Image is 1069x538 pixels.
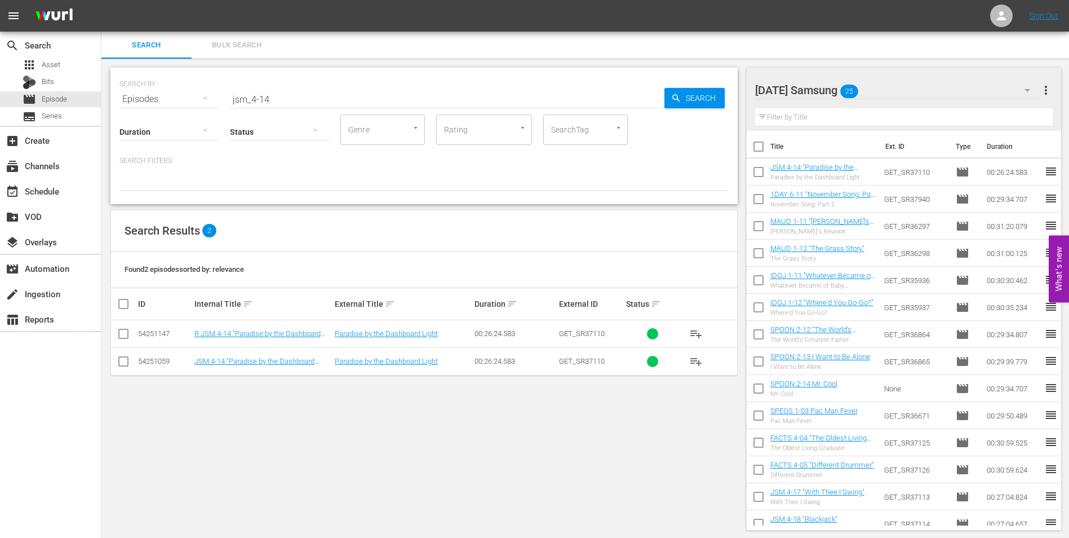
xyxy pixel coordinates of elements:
[42,76,54,87] span: Bits
[6,185,19,199] span: Schedule
[880,483,951,510] td: GET_SR37113
[507,299,517,309] span: sort
[880,267,951,294] td: GET_SR35936
[1044,300,1058,314] span: reorder
[474,329,555,338] div: 00:26:24.583
[770,417,858,425] div: Pac Man Fever
[770,131,879,162] th: Title
[1044,354,1058,368] span: reorder
[982,456,1044,483] td: 00:30:59.624
[202,224,216,237] span: 2
[770,352,870,361] a: SPOON 2-13 I Want to Be Alone
[559,329,605,338] span: GET_SR37110
[770,471,874,479] div: Different Drummer
[651,299,661,309] span: sort
[42,59,60,70] span: Asset
[119,83,219,115] div: Episodes
[956,192,969,206] span: Episode
[1044,192,1058,205] span: reorder
[770,217,874,234] a: MAUD 1-11 "[PERSON_NAME]'s Reunion"
[770,244,864,253] a: MAUD 1-12 "The Grass Story"
[194,329,325,346] a: R JSM 4-14 "Paradise by the Dashboard Light"
[6,210,19,224] span: VOD
[770,282,876,289] div: Whatever Became of Baby [PERSON_NAME]?
[770,488,864,496] a: JSM 4-17 "With Thee I Swing"
[770,499,864,506] div: With Thee I Swing
[982,240,1044,267] td: 00:31:00.125
[956,463,969,477] span: Episode
[42,94,67,105] span: Episode
[23,110,36,124] span: Series
[982,158,1044,186] td: 00:26:24.583
[770,228,876,235] div: [PERSON_NAME]'s Reunion
[1029,11,1058,20] a: Sign Out
[689,355,703,368] span: playlist_add
[982,429,1044,456] td: 00:30:59.525
[138,299,191,308] div: ID
[385,299,395,309] span: sort
[755,74,1041,106] div: [DATE] Samsung
[682,320,709,347] button: playlist_add
[7,9,20,23] span: menu
[138,329,191,338] div: 54251147
[125,224,200,237] span: Search Results
[626,297,679,311] div: Status
[880,213,951,240] td: GET_SR36297
[770,163,858,180] a: JSM 4-14 "Paradise by the Dashboard Light"
[770,298,873,307] a: IDOJ 1-12 "Where'd You Go-Go?"
[982,510,1044,537] td: 00:27:04.657
[559,299,623,308] div: External ID
[880,158,951,186] td: GET_SR37110
[880,240,951,267] td: GET_SR36298
[1044,517,1058,530] span: reorder
[410,122,421,133] button: Open
[982,186,1044,213] td: 00:29:34.707
[880,294,951,321] td: GET_SR35937
[681,88,725,108] span: Search
[689,327,703,341] span: playlist_add
[770,434,871,451] a: FACTS 4-04 "The Oldest Living Graduate"
[1044,435,1058,449] span: reorder
[613,122,624,133] button: Open
[335,357,438,365] a: Paradise by the Dashboard Light
[770,255,864,262] div: The Grass Story
[559,357,605,365] span: GET_SR37110
[517,122,528,133] button: Open
[23,58,36,72] span: Asset
[770,515,837,523] a: JSM 4-18 "Blackjack"
[956,409,969,422] span: Episode
[880,510,951,537] td: GET_SR37114
[194,357,319,374] a: JSM 4-14 "Paradise by the Dashboard Light"
[27,3,81,29] img: ans4CAIJ8jUAAAAAAAAAAAAAAAAAAAAAAAAgQb4GAAAAAAAAAAAAAAAAAAAAAAAAJMjXAAAAAAAAAAAAAAAAAAAAAAAAgAT5G...
[880,321,951,348] td: GET_SR36864
[770,336,876,343] div: The World's Greatest Father
[770,271,875,288] a: IDOJ 1-11 "Whatever Became of Baby [PERSON_NAME]?"
[956,246,969,260] span: Episode
[956,382,969,395] span: Episode
[770,309,873,316] div: Where'd You Go-Go?
[1044,273,1058,286] span: reorder
[6,313,19,327] span: Reports
[982,375,1044,402] td: 00:29:34.707
[42,111,62,122] span: Series
[880,375,951,402] td: None
[880,456,951,483] td: GET_SR37126
[982,321,1044,348] td: 00:29:34.807
[194,297,331,311] div: Internal Title
[198,39,275,52] span: Bulk Search
[956,355,969,368] span: Episode
[880,186,951,213] td: GET_SR37940
[1044,165,1058,178] span: reorder
[1044,408,1058,422] span: reorder
[880,348,951,375] td: GET_SR36865
[1039,83,1053,97] span: more_vert
[956,274,969,287] span: Episode
[879,131,950,162] th: Ext. ID
[682,348,709,375] button: playlist_add
[956,490,969,504] span: Episode
[1044,327,1058,341] span: reorder
[1044,490,1058,503] span: reorder
[956,436,969,449] span: Episode
[770,407,858,415] a: SPEGS 1-03 Pac Man Fever
[956,301,969,314] span: Episode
